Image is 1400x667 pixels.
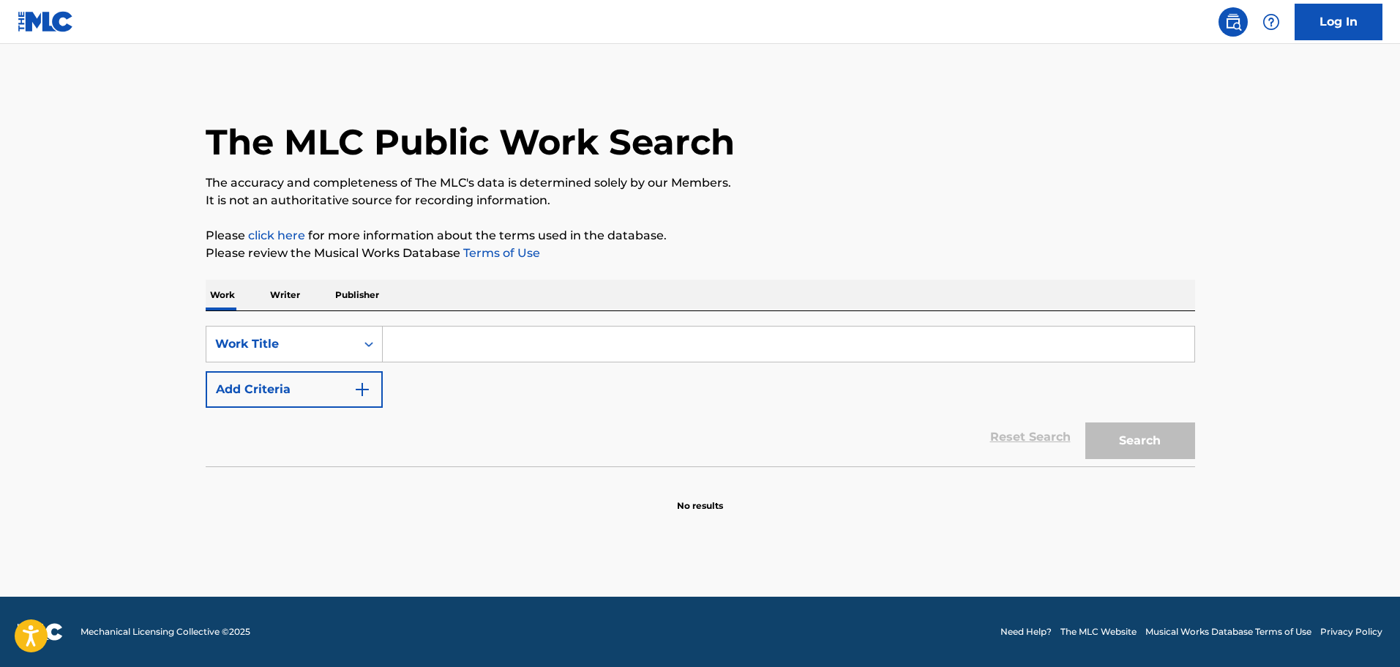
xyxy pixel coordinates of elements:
[1145,625,1311,638] a: Musical Works Database Terms of Use
[353,381,371,398] img: 9d2ae6d4665cec9f34b9.svg
[1262,13,1280,31] img: help
[206,227,1195,245] p: Please for more information about the terms used in the database.
[677,482,723,513] p: No results
[1219,7,1248,37] a: Public Search
[18,623,63,641] img: logo
[1060,625,1137,638] a: The MLC Website
[215,335,347,353] div: Work Title
[206,326,1195,466] form: Search Form
[206,245,1195,262] p: Please review the Musical Works Database
[1257,7,1286,37] div: Help
[266,280,304,310] p: Writer
[206,280,239,310] p: Work
[248,228,305,242] a: click here
[1327,597,1400,667] iframe: Chat Widget
[206,174,1195,192] p: The accuracy and completeness of The MLC's data is determined solely by our Members.
[206,120,735,164] h1: The MLC Public Work Search
[1320,625,1382,638] a: Privacy Policy
[1224,13,1242,31] img: search
[206,192,1195,209] p: It is not an authoritative source for recording information.
[18,11,74,32] img: MLC Logo
[331,280,383,310] p: Publisher
[206,371,383,408] button: Add Criteria
[81,625,250,638] span: Mechanical Licensing Collective © 2025
[1295,4,1382,40] a: Log In
[460,246,540,260] a: Terms of Use
[1000,625,1052,638] a: Need Help?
